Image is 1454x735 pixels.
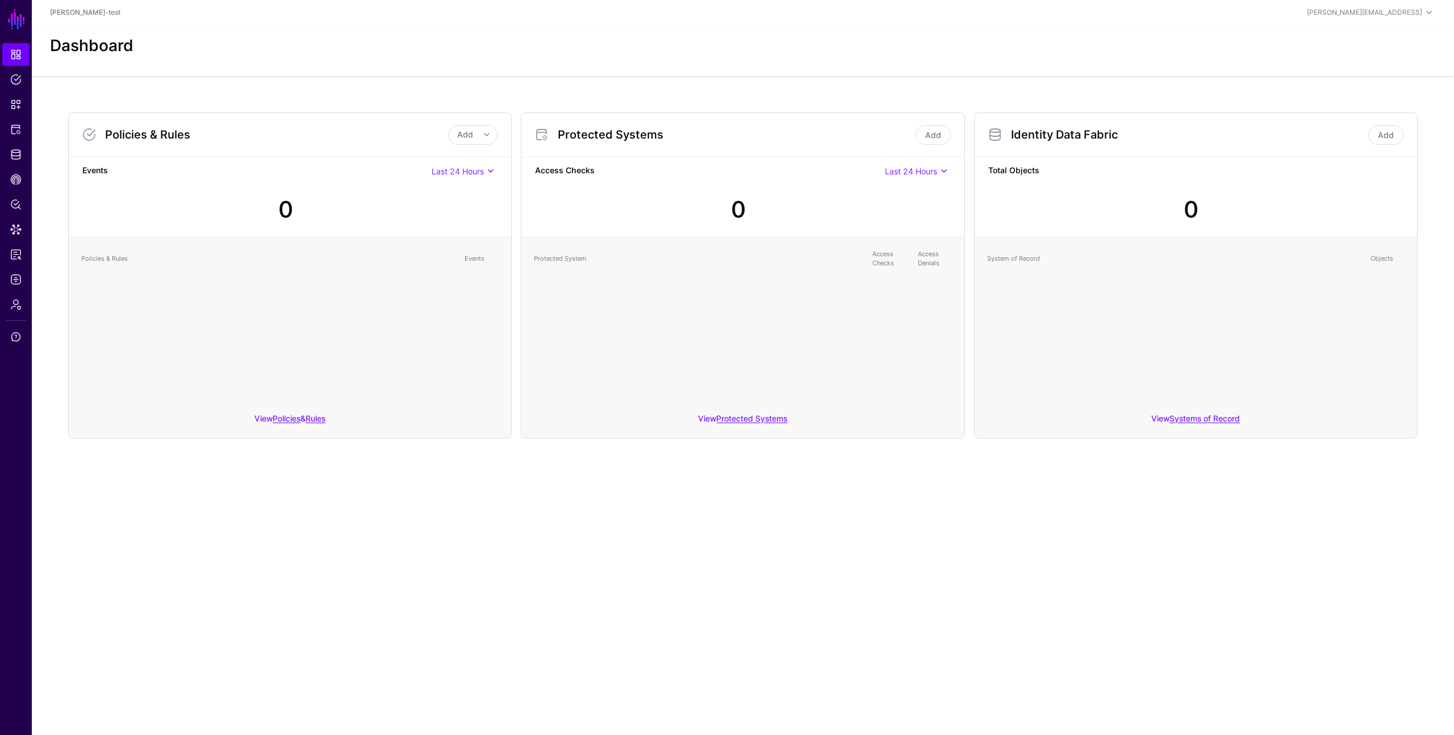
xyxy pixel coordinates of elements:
div: 0 [1184,193,1198,227]
span: CAEP Hub [10,174,22,185]
a: Policy Lens [2,193,30,216]
a: Protected Systems [716,414,787,423]
span: Identity Data Fabric [10,149,22,160]
span: Support [10,331,22,343]
div: 0 [278,193,293,227]
span: Policy Lens [10,199,22,210]
div: 0 [731,193,746,227]
a: SGNL [7,7,26,32]
strong: Access Checks [535,164,884,178]
span: Logs [10,274,22,285]
a: Snippets [2,93,30,116]
span: Snippets [10,99,22,110]
strong: Total Objects [988,164,1403,178]
div: View [521,406,964,438]
a: [PERSON_NAME]-test [50,8,120,16]
span: Data Lens [10,224,22,235]
a: Policies [273,414,300,423]
a: Add [1368,125,1403,145]
th: Access Checks [867,244,912,274]
a: Add [916,125,951,145]
span: Reports [10,249,22,260]
span: Last 24 Hours [885,166,937,176]
span: Protected Systems [10,124,22,135]
span: Dashboard [10,49,22,60]
a: Logs [2,268,30,291]
div: View [975,406,1417,438]
div: View & [69,406,511,438]
h3: Identity Data Fabric [1011,128,1366,141]
div: [PERSON_NAME][EMAIL_ADDRESS] [1307,7,1422,18]
th: Policies & Rules [76,244,459,274]
th: Events [459,244,504,274]
a: CAEP Hub [2,168,30,191]
a: Rules [306,414,325,423]
a: Identity Data Fabric [2,143,30,166]
span: Add [457,130,473,139]
th: System of Record [981,244,1365,274]
strong: Events [82,164,432,178]
span: Last 24 Hours [432,166,484,176]
a: Policies [2,68,30,91]
h2: Dashboard [50,36,133,56]
a: Reports [2,243,30,266]
h3: Protected Systems [558,128,913,141]
a: Data Lens [2,218,30,241]
a: Protected Systems [2,118,30,141]
span: Policies [10,74,22,85]
a: Dashboard [2,43,30,66]
th: Access Denials [912,244,958,274]
a: Systems of Record [1169,414,1240,423]
th: Protected System [528,244,866,274]
h3: Policies & Rules [105,128,448,141]
a: Admin [2,293,30,316]
th: Objects [1365,244,1410,274]
span: Admin [10,299,22,310]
